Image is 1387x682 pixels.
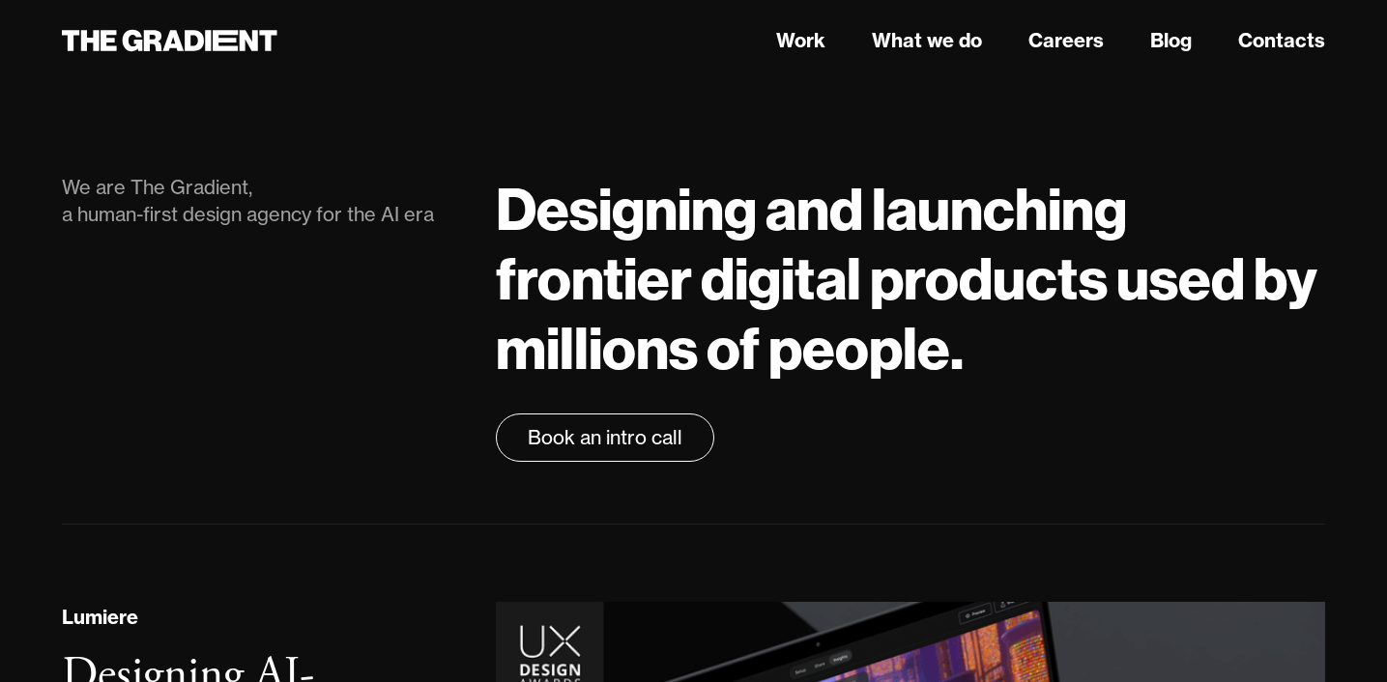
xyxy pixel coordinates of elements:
[1028,26,1104,55] a: Careers
[62,603,138,632] div: Lumiere
[496,413,714,462] a: Book an intro call
[776,26,825,55] a: Work
[1150,26,1192,55] a: Blog
[62,174,457,228] div: We are The Gradient, a human-first design agency for the AI era
[872,26,982,55] a: What we do
[1238,26,1325,55] a: Contacts
[496,174,1325,383] h1: Designing and launching frontier digital products used by millions of people.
